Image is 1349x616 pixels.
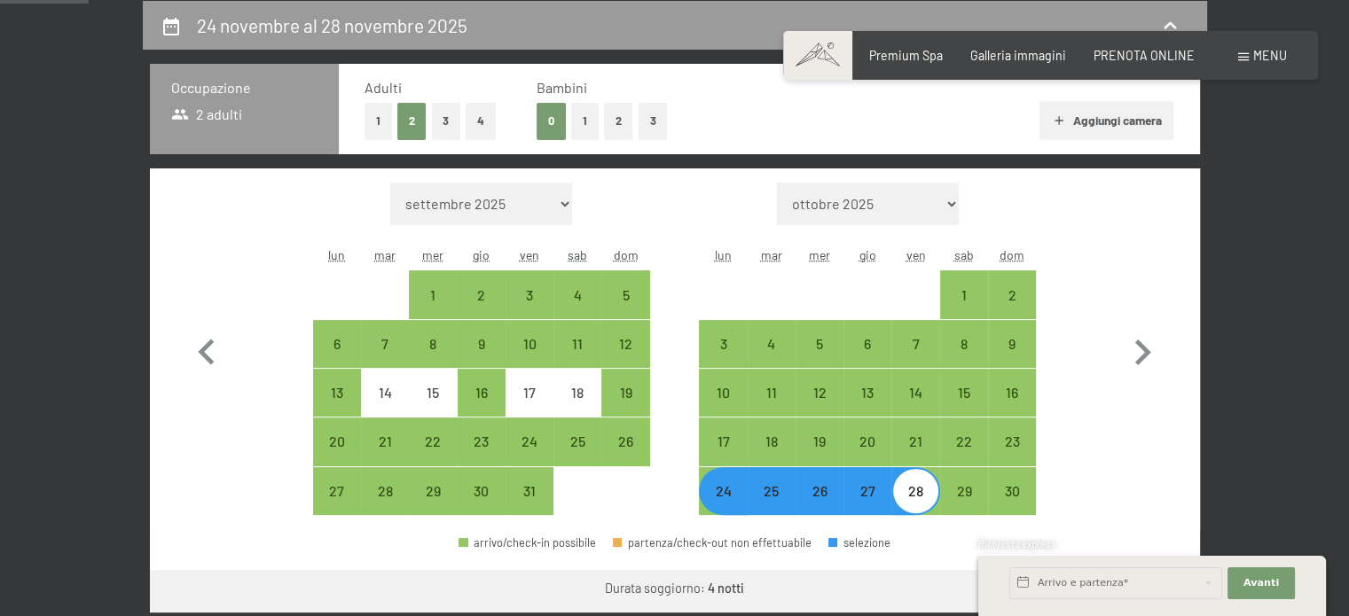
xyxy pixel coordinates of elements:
div: Fri Oct 10 2025 [506,320,553,368]
div: 27 [845,484,890,528]
div: Mon Nov 03 2025 [699,320,747,368]
div: arrivo/check-in possibile [748,369,796,417]
div: Sun Oct 05 2025 [601,270,649,318]
div: arrivo/check-in possibile [601,369,649,417]
div: Thu Nov 20 2025 [843,417,891,465]
div: 1 [942,288,986,332]
div: arrivo/check-in possibile [459,537,596,549]
button: 1 [365,103,392,139]
abbr: martedì [374,247,396,262]
div: Fri Oct 31 2025 [506,467,553,515]
div: 8 [942,337,986,381]
div: Fri Nov 21 2025 [891,417,939,465]
span: Menu [1253,48,1287,63]
div: arrivo/check-in possibile [940,369,988,417]
div: Tue Oct 14 2025 [361,369,409,417]
div: 14 [893,386,937,430]
div: arrivo/check-in possibile [409,417,457,465]
div: 17 [507,386,552,430]
a: Galleria immagini [970,48,1066,63]
div: arrivo/check-in non effettuabile [409,369,457,417]
div: Mon Oct 20 2025 [313,417,361,465]
div: Thu Nov 13 2025 [843,369,891,417]
div: 9 [990,337,1034,381]
div: arrivo/check-in non effettuabile [553,369,601,417]
div: arrivo/check-in possibile [601,320,649,368]
div: 3 [507,288,552,332]
div: Wed Nov 12 2025 [796,369,843,417]
span: Avanti [1243,576,1279,590]
div: arrivo/check-in possibile [940,467,988,515]
div: 30 [459,484,504,528]
div: Tue Nov 25 2025 [748,467,796,515]
div: Fri Oct 03 2025 [506,270,553,318]
div: 22 [942,434,986,479]
div: arrivo/check-in possibile [699,369,747,417]
h2: 24 novembre al 28 novembre 2025 [197,14,467,36]
abbr: domenica [1000,247,1024,262]
div: Mon Oct 06 2025 [313,320,361,368]
div: Sun Nov 09 2025 [988,320,1036,368]
abbr: mercoledì [809,247,830,262]
button: Mese precedente [181,183,232,516]
abbr: martedì [761,247,782,262]
div: Wed Nov 19 2025 [796,417,843,465]
div: arrivo/check-in possibile [313,320,361,368]
div: 21 [893,434,937,479]
div: 29 [411,484,455,528]
div: arrivo/check-in possibile [409,467,457,515]
div: arrivo/check-in possibile [553,320,601,368]
button: 2 [604,103,633,139]
div: Thu Oct 30 2025 [458,467,506,515]
div: arrivo/check-in possibile [988,417,1036,465]
div: arrivo/check-in possibile [699,320,747,368]
abbr: lunedì [715,247,732,262]
div: 18 [555,386,600,430]
div: Wed Oct 15 2025 [409,369,457,417]
div: 14 [363,386,407,430]
div: Wed Oct 29 2025 [409,467,457,515]
div: arrivo/check-in possibile [843,467,891,515]
div: 7 [363,337,407,381]
abbr: mercoledì [422,247,443,262]
div: Mon Nov 10 2025 [699,369,747,417]
div: arrivo/check-in possibile [891,467,939,515]
div: arrivo/check-in possibile [409,270,457,318]
div: Sun Oct 19 2025 [601,369,649,417]
button: 1 [571,103,599,139]
button: 3 [639,103,668,139]
div: arrivo/check-in possibile [843,369,891,417]
div: arrivo/check-in possibile [699,417,747,465]
span: Richiesta express [978,538,1056,550]
div: Fri Oct 24 2025 [506,417,553,465]
div: Sun Nov 23 2025 [988,417,1036,465]
div: 12 [603,337,647,381]
div: 6 [845,337,890,381]
div: arrivo/check-in possibile [506,320,553,368]
div: arrivo/check-in possibile [988,467,1036,515]
div: 18 [749,434,794,479]
abbr: giovedì [859,247,876,262]
div: Thu Oct 02 2025 [458,270,506,318]
div: 20 [845,434,890,479]
abbr: sabato [954,247,974,262]
div: 16 [990,386,1034,430]
div: arrivo/check-in possibile [458,417,506,465]
div: 12 [797,386,842,430]
div: arrivo/check-in possibile [940,320,988,368]
div: Tue Nov 18 2025 [748,417,796,465]
div: arrivo/check-in possibile [313,369,361,417]
button: Aggiungi camera [1039,101,1173,140]
div: Mon Nov 24 2025 [699,467,747,515]
div: Sun Nov 02 2025 [988,270,1036,318]
div: 7 [893,337,937,381]
div: 23 [459,434,504,479]
div: Thu Oct 16 2025 [458,369,506,417]
div: 1 [411,288,455,332]
div: Sun Nov 16 2025 [988,369,1036,417]
button: 3 [432,103,461,139]
abbr: giovedì [473,247,490,262]
div: 22 [411,434,455,479]
div: arrivo/check-in possibile [843,417,891,465]
div: arrivo/check-in possibile [361,417,409,465]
